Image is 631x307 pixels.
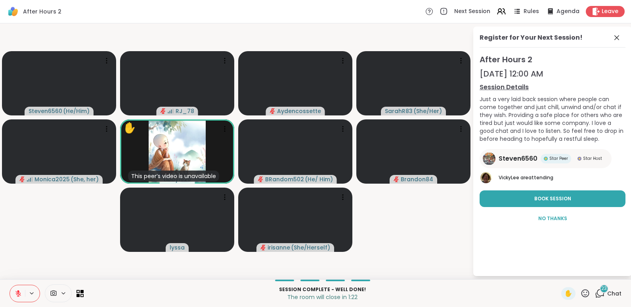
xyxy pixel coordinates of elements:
[265,175,304,183] span: BRandom502
[291,244,330,251] span: ( She/Herself )
[128,171,219,182] div: This peer’s video is unavailable
[480,149,612,168] a: Steven6560Steven6560Star PeerStar PeerStar HostStar Host
[480,172,491,183] img: VickyLee
[385,107,413,115] span: SarahR83
[556,8,579,15] span: Agenda
[413,107,442,115] span: ( She/Her )
[170,244,185,251] span: lyssa
[499,154,537,163] span: Steven6560
[63,107,90,115] span: ( He/Him )
[88,286,556,293] p: Session Complete - well done!
[394,177,399,182] span: audio-muted
[401,175,433,183] span: Brandon84
[176,107,194,115] span: RJ_78
[480,83,625,92] a: Session Details
[480,190,625,207] button: Book Session
[480,54,625,65] span: After Hours 2
[71,175,99,183] span: ( She, her )
[123,120,136,136] div: ✋
[480,33,583,42] div: Register for Your Next Session!
[277,107,321,115] span: Aydencossette
[499,174,625,181] p: are attending
[88,293,556,301] p: The room will close in 1:22
[480,210,625,227] button: No Thanks
[602,8,618,15] span: Leave
[454,8,490,15] span: Next Session
[499,174,519,181] span: VickyLee
[149,119,206,184] img: Libby1520
[549,155,568,161] span: Star Peer
[538,215,567,222] span: No Thanks
[483,152,495,165] img: Steven6560
[544,157,548,161] img: Star Peer
[583,155,602,161] span: Star Host
[577,157,581,161] img: Star Host
[607,290,621,297] span: Chat
[268,244,290,251] span: irisanne
[161,108,166,114] span: audio-muted
[564,289,572,298] span: ✋
[29,107,62,115] span: Steven6560
[6,5,20,18] img: ShareWell Logomark
[534,195,571,202] span: Book Session
[480,95,625,143] div: Just a very laid back session where people can come together and just chill, unwind and/or chat i...
[23,8,61,15] span: After Hours 2
[34,175,70,183] span: Monica2025
[270,108,275,114] span: audio-muted
[260,245,266,250] span: audio-muted
[480,68,625,79] div: [DATE] 12:00 AM
[524,8,539,15] span: Rules
[601,285,607,292] span: 23
[19,177,25,182] span: audio-muted
[305,175,333,183] span: ( He/ Him )
[258,177,264,182] span: audio-muted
